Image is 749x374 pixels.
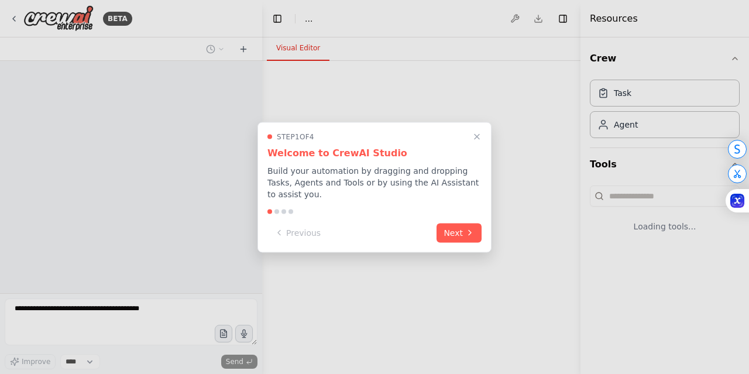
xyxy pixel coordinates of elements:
button: Previous [267,223,328,242]
button: Close walkthrough [470,129,484,143]
span: Step 1 of 4 [277,132,314,141]
button: Hide left sidebar [269,11,286,27]
p: Build your automation by dragging and dropping Tasks, Agents and Tools or by using the AI Assista... [267,164,482,200]
h3: Welcome to CrewAI Studio [267,146,482,160]
button: Next [437,223,482,242]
